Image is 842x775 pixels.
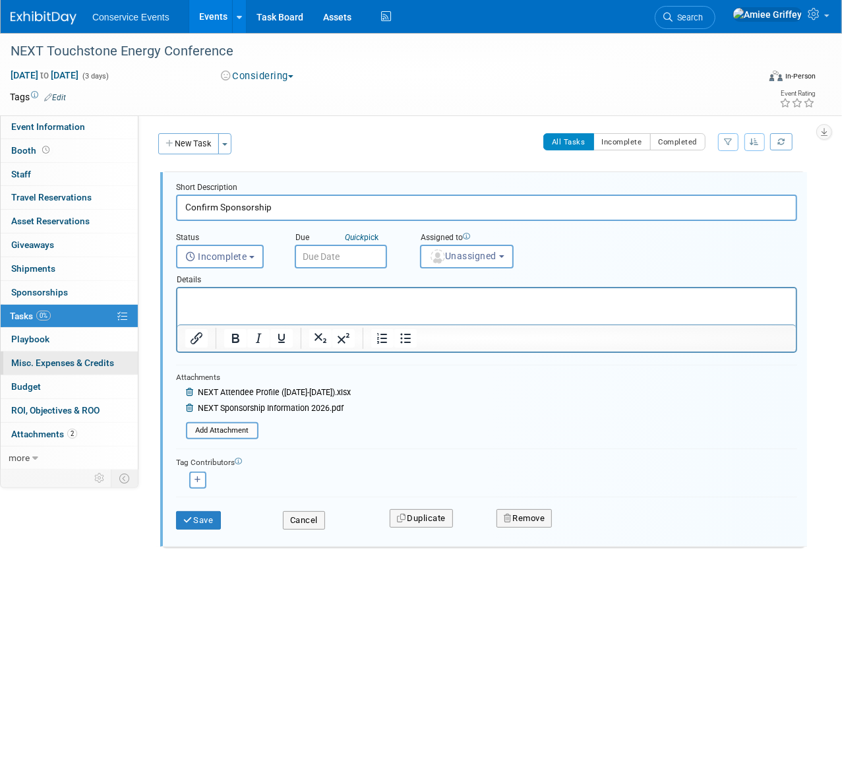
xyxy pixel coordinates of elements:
span: Event Information [11,121,85,132]
span: Playbook [11,334,49,344]
iframe: Rich Text Area [177,288,796,325]
button: Save [176,511,221,530]
span: Shipments [11,263,55,274]
a: Event Information [1,115,138,139]
span: NEXT Attendee Profile ([DATE]-[DATE]).xlsx [198,388,351,397]
a: Playbook [1,328,138,351]
a: Search [655,6,715,29]
div: Tag Contributors [176,454,797,468]
div: Short Description [176,182,797,195]
td: Tags [10,90,66,104]
a: Asset Reservations [1,210,138,233]
a: ROI, Objectives & ROO [1,399,138,422]
span: Incomplete [185,251,247,262]
div: Event Format [698,69,816,88]
button: Incomplete [593,133,651,150]
a: Giveaways [1,233,138,257]
span: Conservice Events [92,12,169,22]
td: Personalize Event Tab Strip [88,470,111,487]
input: Name of task or a short description [176,195,797,220]
img: Amiee Griffey [733,7,802,22]
span: Search [673,13,703,22]
span: Booth [11,145,52,156]
a: Travel Reservations [1,186,138,209]
div: Status [176,232,275,245]
a: Quickpick [342,232,381,243]
button: Subscript [309,329,332,348]
span: Tasks [10,311,51,321]
span: (3 days) [81,72,109,80]
span: Asset Reservations [11,216,90,226]
button: Underline [270,329,293,348]
span: Giveaways [11,239,54,250]
span: Sponsorships [11,287,68,297]
i: Quick [345,233,364,242]
button: Insert/edit link [185,329,208,348]
button: All Tasks [543,133,594,150]
span: 0% [36,311,51,321]
td: Toggle Event Tabs [111,470,138,487]
div: Details [176,268,797,287]
span: more [9,452,30,463]
a: Staff [1,163,138,186]
button: Italic [247,329,270,348]
span: 2 [67,429,77,439]
div: NEXT Touchstone Energy Conference [6,40,747,63]
span: Misc. Expenses & Credits [11,357,114,368]
input: Due Date [295,245,387,268]
button: Bold [224,329,247,348]
a: Refresh [770,133,793,150]
a: Booth [1,139,138,162]
button: Considering [216,69,299,83]
span: Unassigned [429,251,496,261]
a: Sponsorships [1,281,138,304]
div: Assigned to [420,232,560,245]
span: to [38,70,51,80]
img: Format-Inperson.png [769,71,783,81]
span: NEXT Sponsorship Information 2026.pdf [198,404,344,413]
span: Travel Reservations [11,192,92,202]
button: Duplicate [390,509,453,528]
a: more [1,447,138,470]
div: In-Person [785,71,816,81]
button: Bullet list [394,329,417,348]
span: Budget [11,381,41,392]
span: Attachments [11,429,77,439]
a: Budget [1,375,138,398]
div: Event Rating [779,90,815,97]
a: Tasks0% [1,305,138,328]
span: Booth not reserved yet [40,145,52,155]
a: Attachments2 [1,423,138,446]
a: Misc. Expenses & Credits [1,352,138,375]
a: Shipments [1,257,138,280]
img: ExhibitDay [11,11,76,24]
span: Staff [11,169,31,179]
span: ROI, Objectives & ROO [11,405,100,416]
button: Completed [650,133,706,150]
button: Numbered list [371,329,394,348]
span: [DATE] [DATE] [10,69,79,81]
button: New Task [158,133,219,154]
button: Incomplete [176,245,264,268]
button: Remove [496,509,553,528]
a: Edit [44,93,66,102]
div: Due [295,232,400,245]
div: Attachments [176,372,351,383]
button: Superscript [332,329,355,348]
button: Cancel [283,511,325,530]
button: Unassigned [420,245,514,268]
